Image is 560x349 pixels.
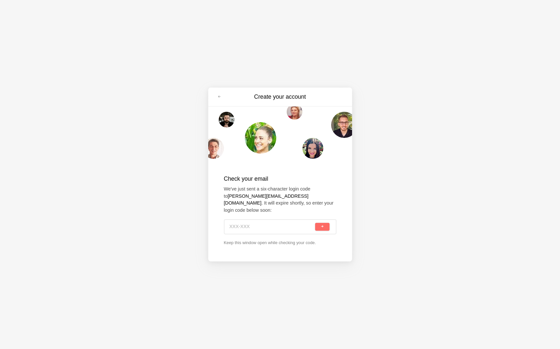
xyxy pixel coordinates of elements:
p: We've just sent a six-character login code to . It will expire shortly, so enter your login code ... [224,186,336,214]
h3: Create your account [225,93,335,101]
strong: [PERSON_NAME][EMAIL_ADDRESS][DOMAIN_NAME] [224,193,309,206]
p: Keep this window open while checking your code. [224,240,336,246]
input: XXX-XXX [229,220,314,234]
h2: Check your email [224,174,336,183]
